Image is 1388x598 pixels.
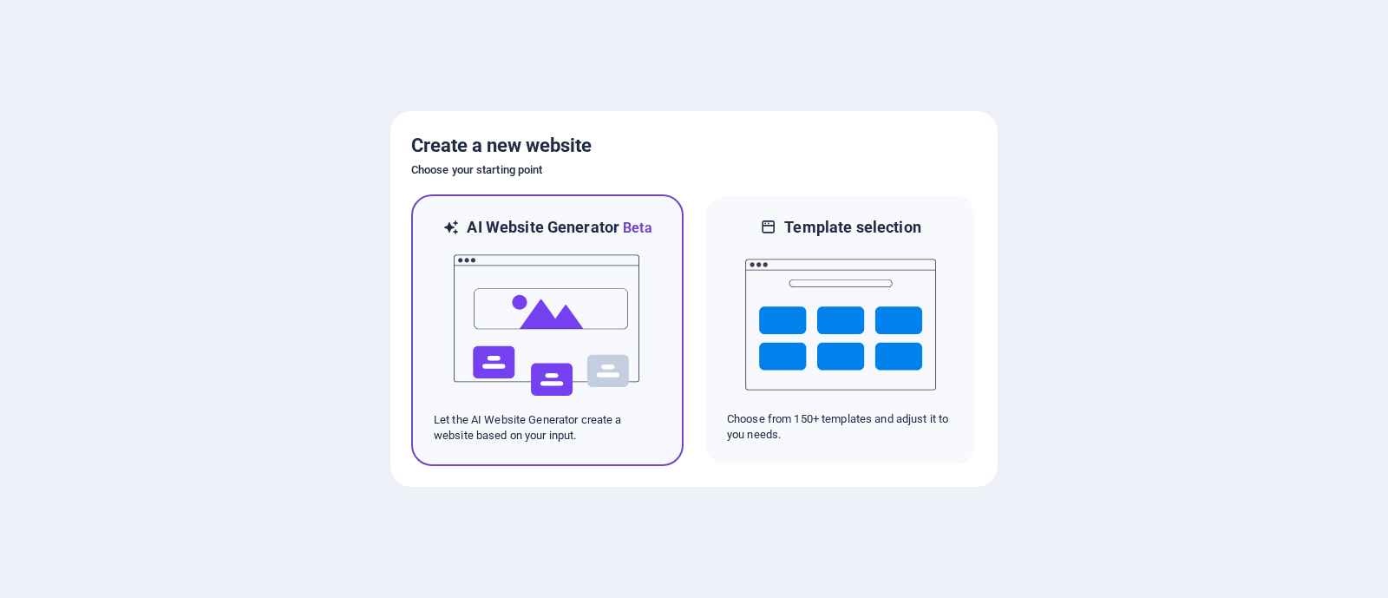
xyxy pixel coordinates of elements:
p: Choose from 150+ templates and adjust it to you needs. [727,411,954,443]
h5: Create a new website [411,132,977,160]
div: AI Website GeneratorBetaaiLet the AI Website Generator create a website based on your input. [411,194,684,466]
h6: AI Website Generator [467,217,651,239]
img: ai [452,239,643,412]
h6: Template selection [784,217,920,238]
div: Template selectionChoose from 150+ templates and adjust it to you needs. [704,194,977,466]
h6: Choose your starting point [411,160,977,181]
span: Beta [619,220,652,236]
p: Let the AI Website Generator create a website based on your input. [434,412,661,444]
